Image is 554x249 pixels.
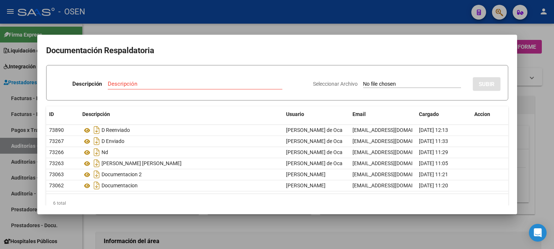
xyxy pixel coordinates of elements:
span: [EMAIL_ADDRESS][DOMAIN_NAME] [352,138,434,144]
i: Descargar documento [92,157,101,169]
datatable-header-cell: Usuario [283,106,350,122]
span: [DATE] 11:29 [419,149,448,155]
i: Descargar documento [92,168,101,180]
span: 73267 [49,138,64,144]
span: 73266 [49,149,64,155]
span: [DATE] 11:05 [419,160,448,166]
span: SUBIR [479,81,495,88]
datatable-header-cell: Email [350,106,416,122]
span: [PERSON_NAME] [286,171,326,177]
span: [EMAIL_ADDRESS][DOMAIN_NAME] [352,127,434,133]
span: Cargado [419,111,439,117]
span: [DATE] 11:33 [419,138,448,144]
div: Documentacion 2 [82,168,280,180]
span: [PERSON_NAME] de Oca [286,138,343,144]
span: ID [49,111,54,117]
span: Accion [474,111,490,117]
span: [EMAIL_ADDRESS][DOMAIN_NAME] [352,183,434,188]
div: D Enviado [82,135,280,147]
span: [DATE] 12:13 [419,127,448,133]
button: SUBIR [473,77,500,91]
span: [PERSON_NAME] [286,183,326,188]
span: [EMAIL_ADDRESS][DOMAIN_NAME] [352,171,434,177]
span: [PERSON_NAME] de Oca [286,149,343,155]
span: [EMAIL_ADDRESS][DOMAIN_NAME] [352,149,434,155]
div: Open Intercom Messenger [529,224,547,242]
span: 73263 [49,160,64,166]
datatable-header-cell: Cargado [416,106,471,122]
span: [DATE] 11:20 [419,183,448,188]
div: D Reenviado [82,124,280,136]
span: 73890 [49,127,64,133]
span: 73062 [49,183,64,188]
span: Descripción [82,111,110,117]
div: 6 total [46,194,508,212]
p: Descripción [72,80,102,88]
span: Seleccionar Archivo [313,81,358,87]
div: [PERSON_NAME] [PERSON_NAME] [82,157,280,169]
i: Descargar documento [92,124,101,136]
span: Usuario [286,111,304,117]
div: Nd [82,146,280,158]
span: Email [352,111,366,117]
datatable-header-cell: Accion [471,106,508,122]
h2: Documentación Respaldatoria [46,44,508,58]
span: [DATE] 11:21 [419,171,448,177]
i: Descargar documento [92,135,101,147]
i: Descargar documento [92,146,101,158]
span: 73063 [49,171,64,177]
span: [PERSON_NAME] de Oca [286,127,343,133]
i: Descargar documento [92,180,101,191]
span: [PERSON_NAME] de Oca [286,160,343,166]
span: [EMAIL_ADDRESS][DOMAIN_NAME] [352,160,434,166]
datatable-header-cell: ID [46,106,79,122]
datatable-header-cell: Descripción [79,106,283,122]
div: Documentacion [82,180,280,191]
